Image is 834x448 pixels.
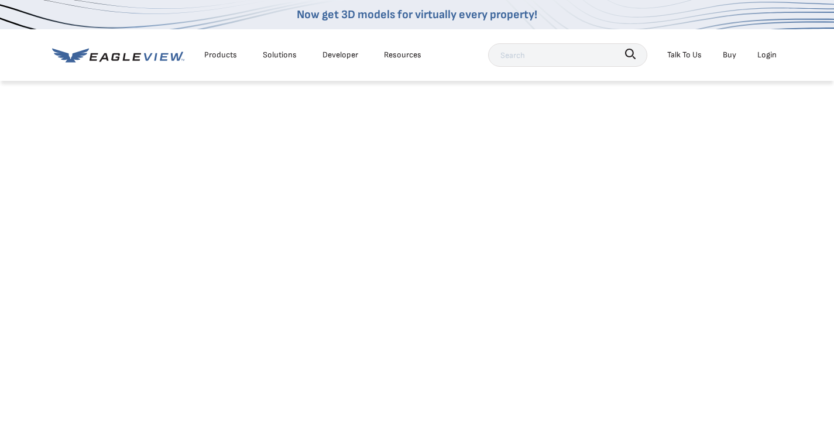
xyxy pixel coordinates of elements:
[667,47,702,62] div: Talk To Us
[263,47,297,62] div: Solutions
[322,47,358,62] a: Developer
[204,47,237,62] div: Products
[297,8,537,22] a: Now get 3D models for virtually every property!
[757,47,777,62] div: Login
[723,47,736,62] a: Buy
[488,43,647,67] input: Search
[384,47,421,62] div: Resources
